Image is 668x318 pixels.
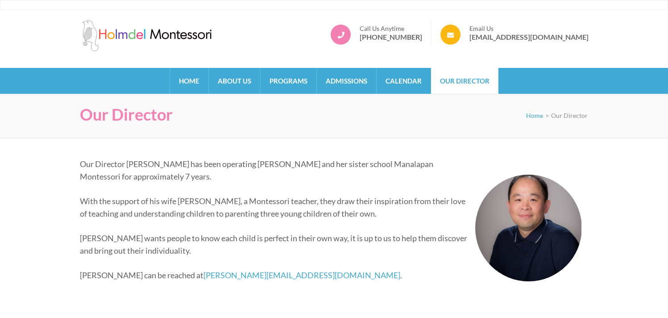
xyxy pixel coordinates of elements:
[545,112,549,119] span: >
[377,68,431,94] a: Calendar
[431,68,498,94] a: Our Director
[80,20,214,51] img: Holmdel Montessori School
[526,112,543,119] a: Home
[80,232,582,257] p: [PERSON_NAME] wants people to know each child is perfect in their own way, it is up to us to help...
[80,269,582,281] p: [PERSON_NAME] can be reached at .
[80,105,173,124] h1: Our Director
[80,195,582,220] p: With the support of his wife [PERSON_NAME], a Montessori teacher, they draw their inspiration fro...
[469,33,589,42] a: [EMAIL_ADDRESS][DOMAIN_NAME]
[261,68,316,94] a: Programs
[360,25,422,33] span: Call Us Anytime
[80,158,582,183] p: Our Director [PERSON_NAME] has been operating [PERSON_NAME] and her sister school Manalapan Monte...
[360,33,422,42] a: [PHONE_NUMBER]
[209,68,260,94] a: About Us
[170,68,208,94] a: Home
[203,270,400,280] a: [PERSON_NAME][EMAIL_ADDRESS][DOMAIN_NAME]
[469,25,589,33] span: Email Us
[317,68,376,94] a: Admissions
